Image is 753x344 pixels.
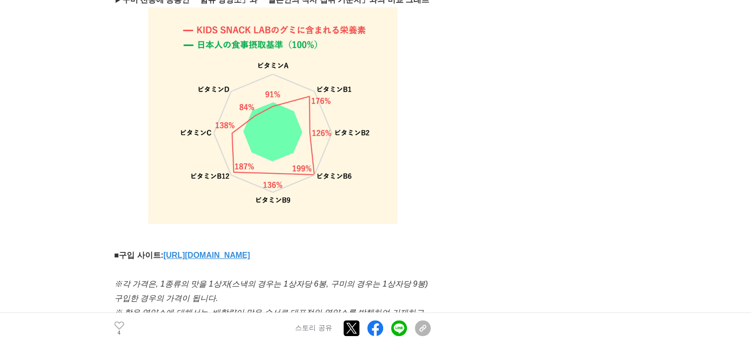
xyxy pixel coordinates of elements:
a: [URL][DOMAIN_NAME] [163,251,250,259]
font: ■구입 사이트: [114,251,163,259]
font: ※각 가격은, 1종류의 맛을 1상자(스낵의 경우는 1상자당 6봉, 구미의 경우는 1상자당 9봉) 구입한 경우의 가격이 됩니다. [114,280,430,302]
font: ※ 함유 영양소에 대해서는, 배합량이 많은 순서로 대표적인 영양소를 발췌하여 기재하고 있습니다. [114,308,426,331]
font: 4 [117,330,120,336]
img: thumbnail_d9cb9230-88c9-11ee-8967-09f64d0caa29.png [148,7,398,234]
font: 스토리 공유 [295,324,332,332]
